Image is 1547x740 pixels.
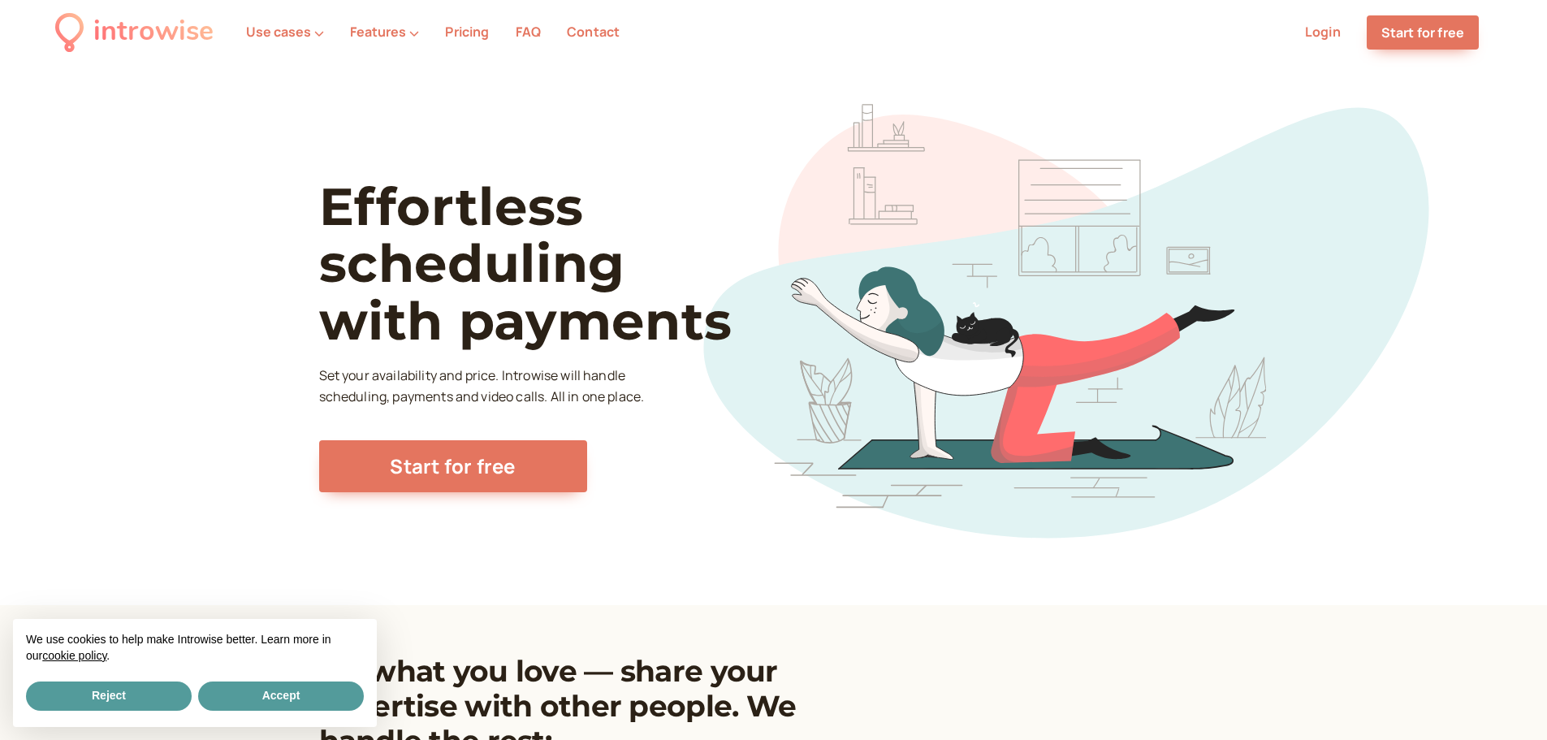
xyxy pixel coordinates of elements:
button: Features [350,24,419,39]
a: Pricing [445,23,489,41]
button: Accept [198,682,364,711]
a: Login [1305,23,1341,41]
button: Use cases [246,24,324,39]
a: introwise [55,10,214,54]
a: FAQ [516,23,541,41]
p: Set your availability and price. Introwise will handle scheduling, payments and video calls. All ... [319,366,649,408]
a: cookie policy [42,649,106,662]
a: Contact [567,23,620,41]
h1: Effortless scheduling with payments [319,178,791,349]
a: Start for free [1367,15,1479,50]
div: We use cookies to help make Introwise better. Learn more in our . [13,619,377,678]
button: Reject [26,682,192,711]
a: Start for free [319,440,587,492]
div: introwise [93,10,214,54]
